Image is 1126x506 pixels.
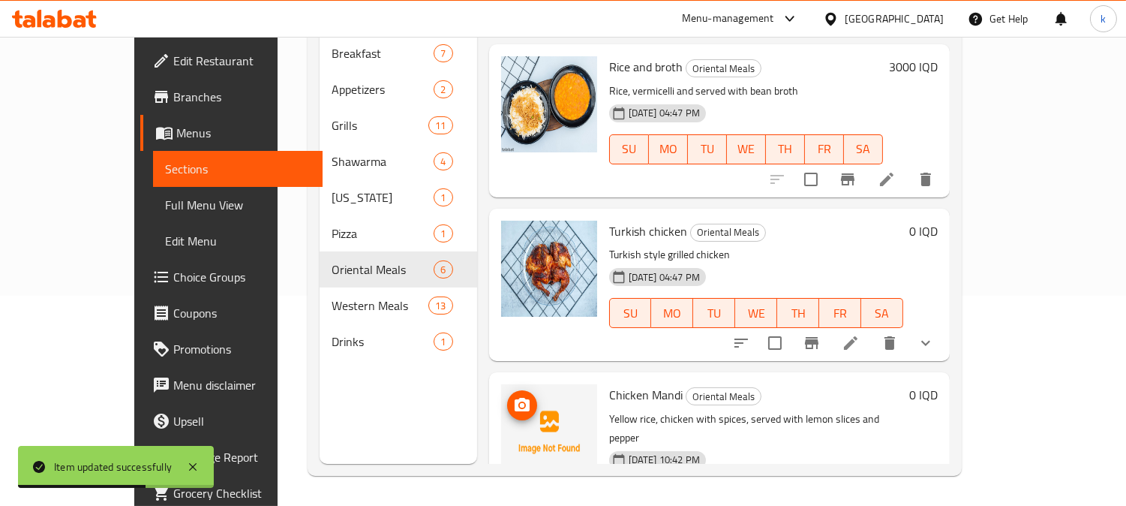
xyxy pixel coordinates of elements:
[609,384,683,406] span: Chicken Mandi
[434,44,452,62] div: items
[140,259,323,295] a: Choice Groups
[623,453,706,467] span: [DATE] 10:42 PM
[842,334,860,352] a: Edit menu item
[332,224,434,242] div: Pizza
[434,261,452,279] div: items
[428,297,452,315] div: items
[140,115,323,151] a: Menus
[655,138,682,160] span: MO
[153,151,323,187] a: Sections
[501,221,597,317] img: Turkish chicken
[794,325,830,361] button: Branch-specific-item
[501,56,597,152] img: Rice and broth
[649,134,688,164] button: MO
[320,251,477,288] div: Oriental Meals6
[320,107,477,143] div: Grills11
[173,52,311,70] span: Edit Restaurant
[908,325,944,361] button: show more
[609,298,652,328] button: SU
[909,384,938,405] h6: 0 IQD
[609,410,903,447] p: Yellow rice, chicken with spices, served with lemon slices and pepper
[173,268,311,286] span: Choice Groups
[819,298,861,328] button: FR
[917,334,935,352] svg: Show Choices
[723,325,759,361] button: sort-choices
[332,261,434,279] span: Oriental Meals
[616,138,643,160] span: SU
[867,303,897,324] span: SA
[165,160,311,178] span: Sections
[173,340,311,358] span: Promotions
[140,79,323,115] a: Branches
[686,387,761,405] div: Oriental Meals
[878,170,896,188] a: Edit menu item
[777,298,819,328] button: TH
[909,221,938,242] h6: 0 IQD
[332,188,434,206] div: Kentucky
[140,439,323,475] a: Coverage Report
[140,403,323,439] a: Upsell
[783,303,813,324] span: TH
[850,138,877,160] span: SA
[434,333,452,351] div: items
[766,134,805,164] button: TH
[332,80,434,98] div: Appetizers
[332,152,434,170] span: Shawarma
[844,134,883,164] button: SA
[429,299,452,313] span: 13
[861,298,903,328] button: SA
[320,215,477,251] div: Pizza1
[173,88,311,106] span: Branches
[507,390,537,420] button: upload picture
[434,263,452,277] span: 6
[686,60,761,77] span: Oriental Meals
[657,303,687,324] span: MO
[609,220,687,242] span: Turkish chicken
[173,448,311,466] span: Coverage Report
[693,298,735,328] button: TU
[688,134,727,164] button: TU
[609,56,683,78] span: Rice and broth
[153,187,323,223] a: Full Menu View
[889,56,938,77] h6: 3000 IQD
[434,83,452,97] span: 2
[140,367,323,403] a: Menu disclaimer
[173,484,311,502] span: Grocery Checklist
[434,335,452,349] span: 1
[332,297,429,315] span: Western Meals
[772,138,799,160] span: TH
[694,138,721,160] span: TU
[320,71,477,107] div: Appetizers2
[908,161,944,197] button: delete
[623,106,706,120] span: [DATE] 04:47 PM
[332,333,434,351] span: Drinks
[733,138,760,160] span: WE
[805,134,844,164] button: FR
[320,179,477,215] div: [US_STATE]1
[616,303,646,324] span: SU
[501,384,597,480] img: Chicken Mandi
[811,138,838,160] span: FR
[759,327,791,359] span: Select to update
[320,143,477,179] div: Shawarma4
[845,11,944,27] div: [GEOGRAPHIC_DATA]
[872,325,908,361] button: delete
[741,303,771,324] span: WE
[609,134,649,164] button: SU
[140,331,323,367] a: Promotions
[434,188,452,206] div: items
[609,245,903,264] p: Turkish style grilled chicken
[320,29,477,366] nav: Menu sections
[140,43,323,79] a: Edit Restaurant
[434,47,452,61] span: 7
[165,196,311,214] span: Full Menu View
[434,152,452,170] div: items
[434,155,452,169] span: 4
[623,270,706,285] span: [DATE] 04:47 PM
[176,124,311,142] span: Menus
[735,298,777,328] button: WE
[320,288,477,324] div: Western Meals13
